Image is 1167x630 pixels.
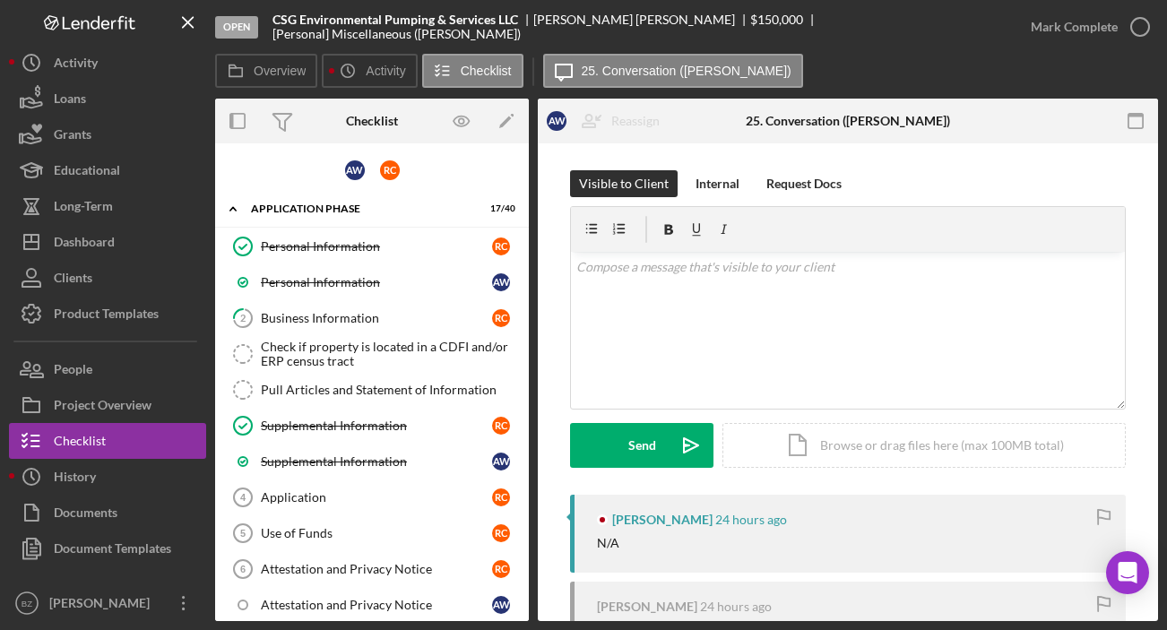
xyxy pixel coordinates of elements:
[461,64,512,78] label: Checklist
[757,170,851,197] button: Request Docs
[224,229,520,264] a: Personal InformationRC
[224,587,520,623] a: Attestation and Privacy NoticeAW
[240,564,246,574] tspan: 6
[628,423,656,468] div: Send
[9,351,206,387] button: People
[224,515,520,551] a: 5Use of FundsRC
[322,54,417,88] button: Activity
[54,459,96,499] div: History
[54,45,98,85] div: Activity
[54,224,115,264] div: Dashboard
[492,560,510,578] div: R C
[746,114,950,128] div: 25. Conversation ([PERSON_NAME])
[366,64,405,78] label: Activity
[9,81,206,117] button: Loans
[483,203,515,214] div: 17 / 40
[547,111,566,131] div: A W
[45,585,161,626] div: [PERSON_NAME]
[261,526,492,540] div: Use of Funds
[9,423,206,459] a: Checklist
[261,562,492,576] div: Attestation and Privacy Notice
[261,454,492,469] div: Supplemental Information
[9,387,206,423] button: Project Overview
[54,296,159,336] div: Product Templates
[492,453,510,470] div: A W
[538,103,678,139] button: AWReassign
[492,237,510,255] div: R C
[696,170,739,197] div: Internal
[224,300,520,336] a: 2Business InformationRC
[612,513,713,527] div: [PERSON_NAME]
[215,16,258,39] div: Open
[533,13,750,27] div: [PERSON_NAME] [PERSON_NAME]
[9,45,206,81] button: Activity
[54,188,113,229] div: Long-Term
[9,585,206,621] button: BZ[PERSON_NAME]
[1013,9,1158,45] button: Mark Complete
[9,152,206,188] button: Educational
[579,170,669,197] div: Visible to Client
[9,224,206,260] button: Dashboard
[54,531,171,571] div: Document Templates
[9,188,206,224] button: Long-Term
[54,152,120,193] div: Educational
[9,531,206,566] a: Document Templates
[261,311,492,325] div: Business Information
[766,170,842,197] div: Request Docs
[687,170,748,197] button: Internal
[261,275,492,289] div: Personal Information
[492,309,510,327] div: R C
[261,340,519,368] div: Check if property is located in a CDFI and/or ERP census tract
[240,528,246,539] tspan: 5
[261,383,519,397] div: Pull Articles and Statement of Information
[224,479,520,515] a: 4ApplicationRC
[422,54,523,88] button: Checklist
[1106,551,1149,594] div: Open Intercom Messenger
[240,312,246,324] tspan: 2
[54,351,92,392] div: People
[224,444,520,479] a: Supplemental InformationAW
[254,64,306,78] label: Overview
[570,170,678,197] button: Visible to Client
[224,336,520,372] a: Check if property is located in a CDFI and/or ERP census tract
[251,203,471,214] div: Application Phase
[54,117,91,157] div: Grants
[54,81,86,121] div: Loans
[597,536,619,550] div: N/A
[9,296,206,332] button: Product Templates
[224,372,520,408] a: Pull Articles and Statement of Information
[346,114,398,128] div: Checklist
[9,495,206,531] button: Documents
[224,264,520,300] a: Personal InformationAW
[492,596,510,614] div: A W
[9,459,206,495] button: History
[582,64,791,78] label: 25. Conversation ([PERSON_NAME])
[9,117,206,152] button: Grants
[750,12,803,27] span: $150,000
[215,54,317,88] button: Overview
[543,54,803,88] button: 25. Conversation ([PERSON_NAME])
[54,387,151,427] div: Project Overview
[54,260,92,300] div: Clients
[261,598,492,612] div: Attestation and Privacy Notice
[345,160,365,180] div: A W
[9,260,206,296] button: Clients
[380,160,400,180] div: R C
[570,423,713,468] button: Send
[224,551,520,587] a: 6Attestation and Privacy NoticeRC
[700,600,772,614] time: 2025-09-28 19:40
[272,27,521,41] div: [Personal] Miscellaneous ([PERSON_NAME])
[261,419,492,433] div: Supplemental Information
[611,103,660,139] div: Reassign
[492,488,510,506] div: R C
